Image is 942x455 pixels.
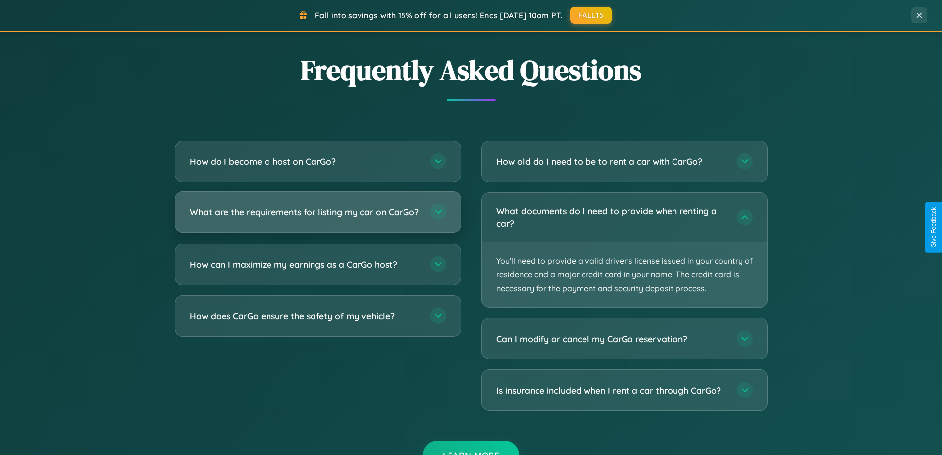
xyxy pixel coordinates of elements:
h3: What documents do I need to provide when renting a car? [496,205,727,229]
h3: How can I maximize my earnings as a CarGo host? [190,258,420,271]
span: Fall into savings with 15% off for all users! Ends [DATE] 10am PT. [315,10,563,20]
div: Give Feedback [930,207,937,248]
h2: Frequently Asked Questions [175,51,768,89]
h3: How do I become a host on CarGo? [190,155,420,168]
h3: What are the requirements for listing my car on CarGo? [190,206,420,218]
h3: How old do I need to be to rent a car with CarGo? [496,155,727,168]
button: FALL15 [570,7,612,24]
p: You'll need to provide a valid driver's license issued in your country of residence and a major c... [482,242,767,307]
h3: Is insurance included when I rent a car through CarGo? [496,384,727,397]
h3: How does CarGo ensure the safety of my vehicle? [190,310,420,322]
h3: Can I modify or cancel my CarGo reservation? [496,333,727,345]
